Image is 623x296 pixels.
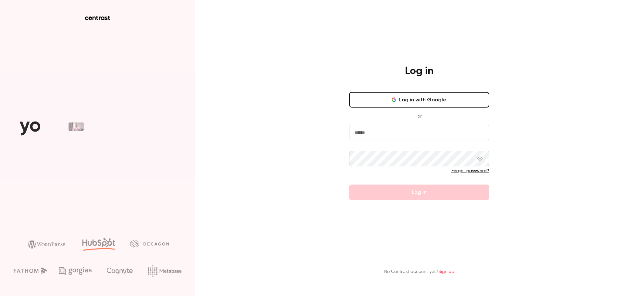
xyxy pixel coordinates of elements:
[349,92,489,108] button: Log in with Google
[451,169,489,173] a: Forgot password?
[414,113,425,120] span: or
[405,65,434,78] h4: Log in
[384,268,454,275] p: No Contrast account yet?
[130,240,169,247] img: decagon
[438,269,454,274] a: Sign up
